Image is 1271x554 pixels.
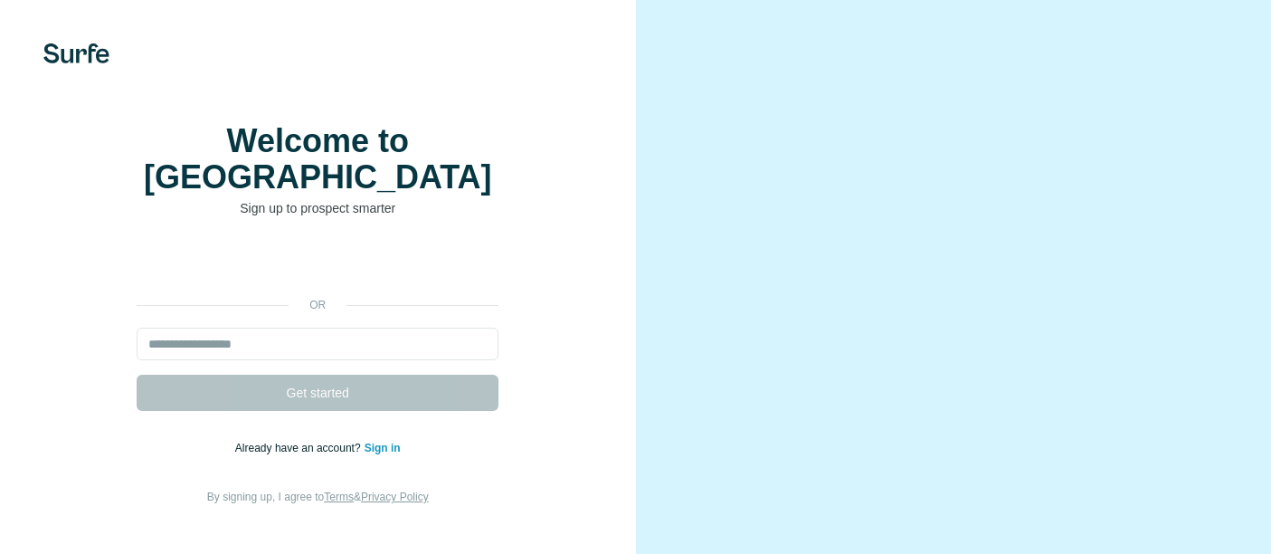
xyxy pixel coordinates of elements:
a: Terms [324,491,354,503]
span: By signing up, I agree to & [207,491,429,503]
a: Sign in [365,442,401,454]
a: Privacy Policy [361,491,429,503]
h1: Welcome to [GEOGRAPHIC_DATA] [137,123,498,196]
img: Surfe's logo [43,43,109,63]
span: Already have an account? [235,442,365,454]
p: Sign up to prospect smarter [137,199,498,217]
p: or [289,297,346,313]
iframe: Sign in with Google Button [128,244,507,284]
